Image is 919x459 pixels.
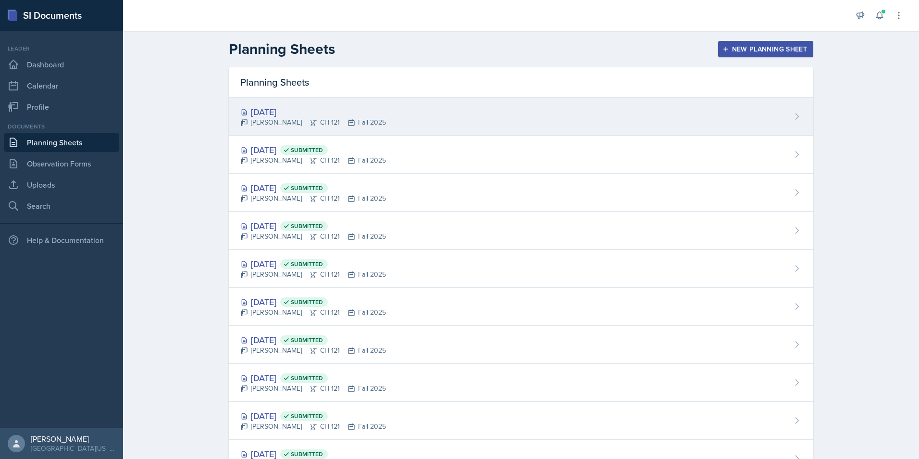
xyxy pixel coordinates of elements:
[31,434,115,444] div: [PERSON_NAME]
[240,117,386,127] div: [PERSON_NAME] CH 121 Fall 2025
[240,257,386,270] div: [DATE]
[240,333,386,346] div: [DATE]
[291,336,323,344] span: Submitted
[240,421,386,432] div: [PERSON_NAME] CH 121 Fall 2025
[291,412,323,420] span: Submitted
[229,98,813,136] a: [DATE] [PERSON_NAME]CH 121Fall 2025
[229,402,813,440] a: [DATE] Submitted [PERSON_NAME]CH 121Fall 2025
[229,326,813,364] a: [DATE] Submitted [PERSON_NAME]CH 121Fall 2025
[291,450,323,458] span: Submitted
[240,409,386,422] div: [DATE]
[240,307,386,318] div: [PERSON_NAME] CH 121 Fall 2025
[229,40,335,58] h2: Planning Sheets
[229,364,813,402] a: [DATE] Submitted [PERSON_NAME]CH 121Fall 2025
[240,105,386,118] div: [DATE]
[4,44,119,53] div: Leader
[291,184,323,192] span: Submitted
[4,76,119,95] a: Calendar
[4,154,119,173] a: Observation Forms
[4,196,119,216] a: Search
[240,155,386,166] div: [PERSON_NAME] CH 121 Fall 2025
[229,136,813,174] a: [DATE] Submitted [PERSON_NAME]CH 121Fall 2025
[291,374,323,382] span: Submitted
[240,269,386,280] div: [PERSON_NAME] CH 121 Fall 2025
[4,175,119,194] a: Uploads
[240,295,386,308] div: [DATE]
[240,371,386,384] div: [DATE]
[240,219,386,232] div: [DATE]
[240,345,386,356] div: [PERSON_NAME] CH 121 Fall 2025
[240,383,386,394] div: [PERSON_NAME] CH 121 Fall 2025
[4,55,119,74] a: Dashboard
[229,67,813,98] div: Planning Sheets
[229,288,813,326] a: [DATE] Submitted [PERSON_NAME]CH 121Fall 2025
[291,222,323,230] span: Submitted
[4,133,119,152] a: Planning Sheets
[240,143,386,156] div: [DATE]
[31,444,115,453] div: [GEOGRAPHIC_DATA][US_STATE] in [GEOGRAPHIC_DATA]
[291,298,323,306] span: Submitted
[291,260,323,268] span: Submitted
[724,45,807,53] div: New Planning Sheet
[240,193,386,204] div: [PERSON_NAME] CH 121 Fall 2025
[229,174,813,212] a: [DATE] Submitted [PERSON_NAME]CH 121Fall 2025
[4,97,119,116] a: Profile
[4,122,119,131] div: Documents
[240,231,386,242] div: [PERSON_NAME] CH 121 Fall 2025
[4,230,119,250] div: Help & Documentation
[240,181,386,194] div: [DATE]
[291,146,323,154] span: Submitted
[718,41,813,57] button: New Planning Sheet
[229,212,813,250] a: [DATE] Submitted [PERSON_NAME]CH 121Fall 2025
[229,250,813,288] a: [DATE] Submitted [PERSON_NAME]CH 121Fall 2025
